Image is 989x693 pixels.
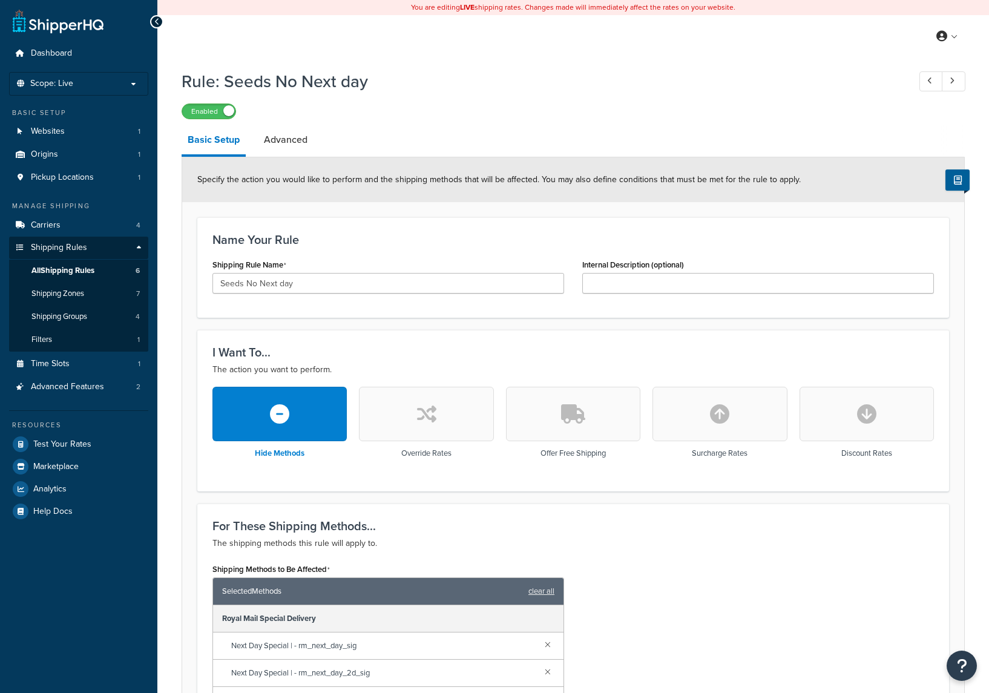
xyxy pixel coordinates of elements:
a: Filters1 [9,329,148,351]
span: Shipping Groups [31,312,87,322]
label: Internal Description (optional) [582,260,684,269]
span: Scope: Live [30,79,73,89]
span: Advanced Features [31,382,104,392]
li: Time Slots [9,353,148,375]
span: Filters [31,335,52,345]
a: Carriers4 [9,214,148,237]
li: Carriers [9,214,148,237]
span: Shipping Rules [31,243,87,253]
a: Advanced Features2 [9,376,148,398]
p: The action you want to perform. [212,363,934,377]
a: Shipping Rules [9,237,148,259]
li: Advanced Features [9,376,148,398]
a: Dashboard [9,42,148,65]
span: 1 [138,126,140,137]
span: 2 [136,382,140,392]
a: AllShipping Rules6 [9,260,148,282]
a: Next Record [942,71,965,91]
span: Pickup Locations [31,172,94,183]
li: Filters [9,329,148,351]
a: Test Your Rates [9,433,148,455]
h3: Hide Methods [255,449,304,458]
li: Shipping Zones [9,283,148,305]
div: Resources [9,420,148,430]
b: LIVE [460,2,475,13]
span: Carriers [31,220,61,231]
span: 4 [136,220,140,231]
li: Websites [9,120,148,143]
span: Shipping Zones [31,289,84,299]
div: Royal Mail Special Delivery [213,605,563,632]
span: Test Your Rates [33,439,91,450]
h1: Rule: Seeds No Next day [182,70,897,93]
span: Dashboard [31,48,72,59]
span: 1 [138,172,140,183]
a: Pickup Locations1 [9,166,148,189]
button: Show Help Docs [945,169,970,191]
h3: Offer Free Shipping [540,449,606,458]
a: Time Slots1 [9,353,148,375]
label: Shipping Methods to Be Affected [212,565,330,574]
div: Basic Setup [9,108,148,118]
a: Help Docs [9,501,148,522]
span: All Shipping Rules [31,266,94,276]
a: Origins1 [9,143,148,166]
div: Manage Shipping [9,201,148,211]
a: Shipping Zones7 [9,283,148,305]
a: Advanced [258,125,314,154]
h3: Name Your Rule [212,233,934,246]
p: The shipping methods this rule will apply to. [212,536,934,551]
li: Pickup Locations [9,166,148,189]
label: Enabled [182,104,235,119]
span: 4 [136,312,140,322]
span: Next Day Special | - rm_next_day_sig [231,637,535,654]
span: 7 [136,289,140,299]
a: Previous Record [919,71,943,91]
span: 1 [138,359,140,369]
a: Basic Setup [182,125,246,157]
li: Shipping Groups [9,306,148,328]
span: 1 [138,149,140,160]
h3: Discount Rates [841,449,892,458]
h3: Surcharge Rates [692,449,747,458]
span: 6 [136,266,140,276]
a: clear all [528,583,554,600]
label: Shipping Rule Name [212,260,286,270]
span: Next Day Special | - rm_next_day_2d_sig [231,665,535,682]
span: Selected Methods [222,583,522,600]
span: Analytics [33,484,67,494]
span: Websites [31,126,65,137]
a: Websites1 [9,120,148,143]
a: Analytics [9,478,148,500]
span: Time Slots [31,359,70,369]
h3: Override Rates [401,449,452,458]
span: Marketplace [33,462,79,472]
span: Specify the action you would like to perform and the shipping methods that will be affected. You ... [197,173,801,186]
li: Shipping Rules [9,237,148,352]
a: Marketplace [9,456,148,478]
a: Shipping Groups4 [9,306,148,328]
button: Open Resource Center [947,651,977,681]
span: 1 [137,335,140,345]
h3: I Want To... [212,346,934,359]
span: Help Docs [33,507,73,517]
span: Origins [31,149,58,160]
li: Origins [9,143,148,166]
h3: For These Shipping Methods... [212,519,934,533]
